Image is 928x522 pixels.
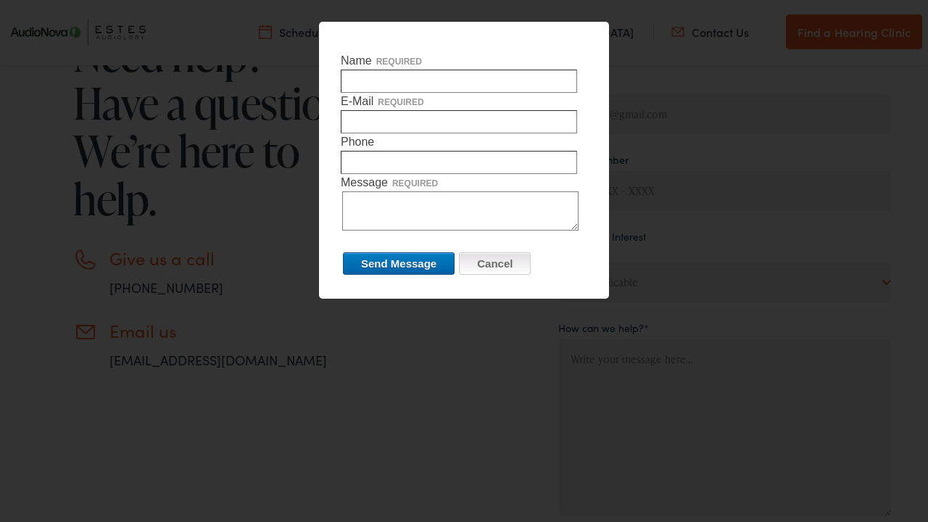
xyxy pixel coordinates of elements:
span: required [376,57,422,67]
label: Name [341,52,587,93]
input: Cancel [459,252,531,275]
textarea: Messagerequired [342,191,579,231]
label: E-Mail [341,93,587,133]
input: Send Message [343,252,455,275]
span: required [392,178,438,188]
input: Namerequired [341,70,577,93]
label: Message [341,174,587,231]
input: Phone [341,151,577,174]
label: Phone [341,133,587,174]
span: required [378,97,423,107]
input: E-Mailrequired [341,110,577,133]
